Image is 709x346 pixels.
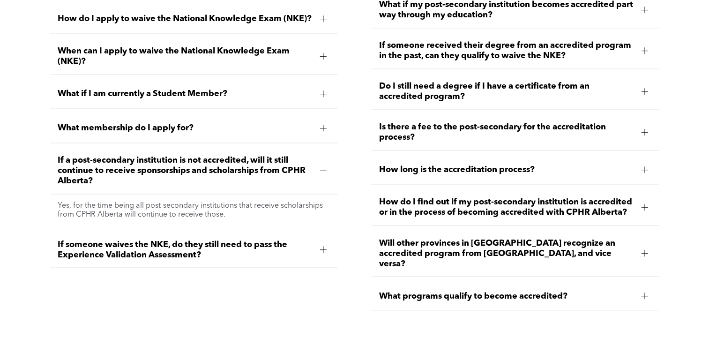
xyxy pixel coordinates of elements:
[58,46,313,67] span: When can I apply to waive the National Knowledge Exam (NKE)?
[58,123,313,133] span: What membership do I apply for?
[379,122,634,143] span: Is there a fee to the post-secondary for the accreditation process?
[379,291,634,301] span: What programs qualify to become accredited?
[58,155,313,186] span: If a post-secondary institution is not accredited, will it still continue to receive sponsorships...
[379,81,634,102] span: Do I still need a degree if I have a certificate from an accredited program?
[58,14,313,24] span: How do I apply to waive the National Knowledge Exam (NKE)?
[379,197,634,218] span: How do I find out if my post-secondary institution is accredited or in the process of becoming ac...
[58,202,330,219] p: Yes, for the time being all post-secondary institutions that receive scholarships from CPHR Alber...
[58,239,313,260] span: If someone waives the NKE, do they still need to pass the Experience Validation Assessment?
[379,238,634,269] span: Will other provinces in [GEOGRAPHIC_DATA] recognize an accredited program from [GEOGRAPHIC_DATA],...
[58,89,313,99] span: What if I am currently a Student Member?
[379,165,634,175] span: How long is the accreditation process?
[379,40,634,61] span: If someone received their degree from an accredited program in the past, can they qualify to waiv...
